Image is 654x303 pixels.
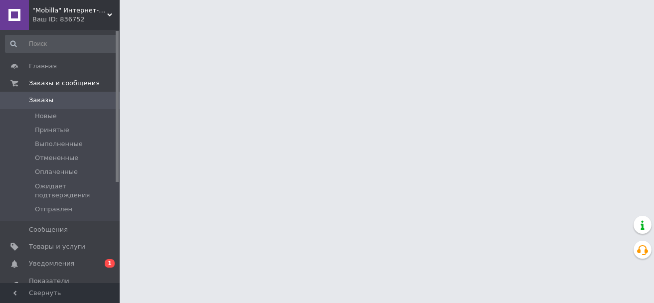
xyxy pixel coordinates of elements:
[35,205,72,214] span: Отправлен
[32,6,107,15] span: "Mobilla" Интернет-магазин
[29,277,92,295] span: Показатели работы компании
[35,182,117,200] span: Ожидает подтверждения
[32,15,120,24] div: Ваш ID: 836752
[29,259,74,268] span: Уведомления
[29,79,100,88] span: Заказы и сообщения
[35,126,69,135] span: Принятые
[29,225,68,234] span: Сообщения
[35,167,78,176] span: Оплаченные
[35,140,83,149] span: Выполненные
[35,112,57,121] span: Новые
[29,62,57,71] span: Главная
[29,242,85,251] span: Товары и услуги
[5,35,118,53] input: Поиск
[35,153,78,162] span: Отмененные
[105,259,115,268] span: 1
[29,96,53,105] span: Заказы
